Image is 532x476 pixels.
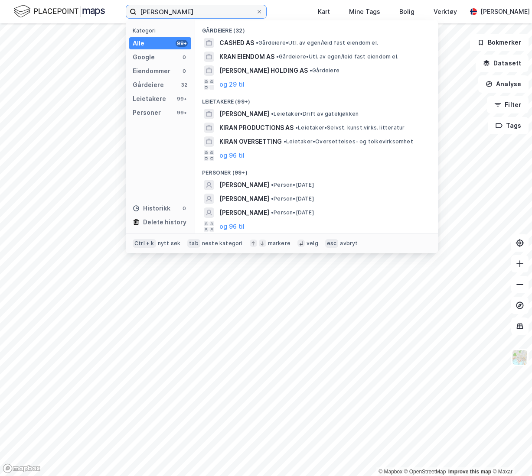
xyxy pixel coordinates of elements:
div: 0 [181,205,188,212]
a: Improve this map [448,469,491,475]
span: Gårdeiere • Utl. av egen/leid fast eiendom el. [256,39,378,46]
img: Z [512,349,528,366]
div: nytt søk [158,240,181,247]
span: [PERSON_NAME] [219,109,269,119]
div: [PERSON_NAME] [480,6,530,17]
button: og 96 til [219,150,245,161]
span: Person • [DATE] [271,209,314,216]
div: Mine Tags [349,6,380,17]
div: Leietakere (99+) [195,91,438,107]
div: markere [268,240,290,247]
div: 0 [181,54,188,61]
div: Kategori [133,27,191,34]
span: • [271,195,274,202]
span: KIRAN OVERSETTING [219,136,282,147]
div: Leietakere [133,94,166,104]
span: • [310,67,312,74]
div: 99+ [176,109,188,116]
span: [PERSON_NAME] [219,194,269,204]
div: Alle [133,38,144,49]
span: Person • [DATE] [271,181,314,188]
span: KIRAN PRODUCTIONS AS [219,123,294,133]
div: velg [307,240,318,247]
div: 0 [181,68,188,74]
button: og 96 til [219,221,245,232]
div: Verktøy [434,6,457,17]
div: 32 [181,81,188,88]
div: Gårdeiere (32) [195,20,438,36]
span: Leietaker • Oversettelses- og tolkevirksomhet [284,138,413,145]
a: Mapbox [379,469,402,475]
span: Leietaker • Drift av gatekjøkken [271,110,359,117]
button: Filter [487,96,529,113]
div: Personer (99+) [195,162,438,178]
button: Tags [488,117,529,134]
div: Delete history [143,217,186,227]
button: Datasett [476,55,529,72]
span: [PERSON_NAME] HOLDING AS [219,65,308,76]
div: tab [187,239,200,248]
span: CASHED AS [219,38,254,48]
div: Gårdeiere [133,80,164,90]
span: • [271,209,274,216]
span: • [271,110,274,117]
div: Google [133,52,155,62]
span: • [271,181,274,188]
span: • [256,39,258,46]
div: Historikk [133,203,170,214]
iframe: Chat Widget [489,434,532,476]
a: Mapbox homepage [3,463,41,473]
div: Bolig [399,6,415,17]
div: 99+ [176,95,188,102]
div: Ctrl + k [133,239,156,248]
span: Leietaker • Selvst. kunst.virks. litteratur [295,124,405,131]
button: og 29 til [219,79,245,90]
div: 99+ [176,40,188,47]
span: • [276,53,279,60]
span: KRAN EIENDOM AS [219,52,274,62]
div: Kart [318,6,330,17]
div: avbryt [340,240,358,247]
span: Gårdeiere [310,67,339,74]
span: • [284,138,286,145]
button: Analyse [478,75,529,93]
span: • [295,124,298,131]
div: Eiendommer [133,66,170,76]
span: Gårdeiere • Utl. av egen/leid fast eiendom el. [276,53,398,60]
input: Søk på adresse, matrikkel, gårdeiere, leietakere eller personer [137,5,256,18]
img: logo.f888ab2527a4732fd821a326f86c7f29.svg [14,4,105,19]
button: Bokmerker [470,34,529,51]
span: Person • [DATE] [271,195,314,202]
div: neste kategori [202,240,243,247]
a: OpenStreetMap [404,469,446,475]
span: [PERSON_NAME] [219,207,269,218]
div: esc [325,239,339,248]
span: [PERSON_NAME] [219,180,269,190]
div: Personer [133,107,161,118]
